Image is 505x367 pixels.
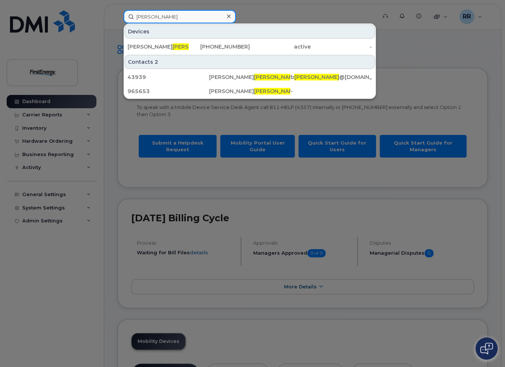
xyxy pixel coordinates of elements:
[254,88,299,95] span: [PERSON_NAME]
[155,58,158,66] span: 2
[125,70,375,84] a: 43939[PERSON_NAME][PERSON_NAME]b[PERSON_NAME]@[DOMAIN_NAME]
[128,43,189,50] div: [PERSON_NAME]
[209,87,291,95] div: [PERSON_NAME]
[294,74,339,80] span: [PERSON_NAME]
[128,73,209,81] div: 43939
[290,73,372,81] div: b @[DOMAIN_NAME]
[128,87,209,95] div: 965653
[172,43,217,50] span: [PERSON_NAME]
[290,87,372,95] div: -
[125,85,375,98] a: 965653[PERSON_NAME][PERSON_NAME]-
[125,55,375,69] div: Contacts
[209,73,291,81] div: [PERSON_NAME]
[480,343,493,354] img: Open chat
[311,43,372,50] div: -
[125,24,375,39] div: Devices
[254,74,299,80] span: [PERSON_NAME]
[250,43,311,50] div: active
[125,40,375,53] a: [PERSON_NAME][PERSON_NAME][PHONE_NUMBER]active-
[189,43,250,50] div: [PHONE_NUMBER]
